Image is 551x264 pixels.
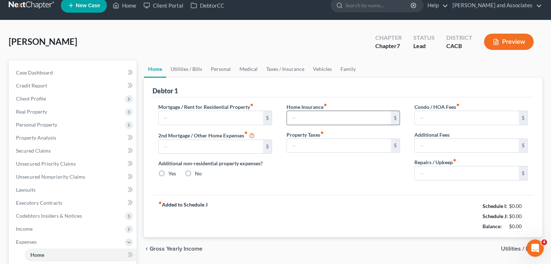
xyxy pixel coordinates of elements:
div: Chapter [375,42,402,50]
a: Utilities / Bills [166,60,206,78]
i: fiber_manual_record [250,103,254,107]
i: fiber_manual_record [453,158,456,162]
a: Home [25,248,137,261]
label: Property Taxes [287,131,324,139]
div: CACB [446,42,472,50]
a: Personal [206,60,235,78]
a: Home [144,60,166,78]
input: -- [415,139,519,153]
div: $ [519,166,527,180]
input: -- [415,111,519,125]
span: Income [16,226,33,232]
strong: Schedule I: [483,203,507,209]
label: Condo / HOA Fees [414,103,460,111]
i: fiber_manual_record [323,103,327,107]
a: Vehicles [309,60,336,78]
span: New Case [76,3,100,8]
div: $0.00 [509,213,528,220]
div: $ [263,140,272,154]
a: Case Dashboard [10,66,137,79]
a: Lawsuits [10,183,137,196]
strong: Added to Schedule J [158,201,208,231]
span: Real Property [16,108,47,115]
label: Additional non-residential property expenses? [158,159,272,167]
label: No [195,170,202,177]
label: Repairs / Upkeep [414,158,456,166]
i: fiber_manual_record [244,131,248,135]
label: Mortgage / Rent for Residential Property [158,103,254,111]
span: Personal Property [16,122,57,128]
span: Utilities / Bills [501,246,537,252]
a: Family [336,60,360,78]
span: Codebtors Insiders & Notices [16,213,82,219]
a: Property Analysis [10,131,137,144]
div: Lead [413,42,435,50]
i: fiber_manual_record [320,131,324,135]
span: Expenses [16,239,37,245]
span: Executory Contracts [16,200,62,206]
span: [PERSON_NAME] [9,36,77,47]
span: Unsecured Nonpriority Claims [16,174,85,180]
a: Executory Contracts [10,196,137,209]
span: Home [30,252,44,258]
span: Secured Claims [16,148,51,154]
div: Chapter [375,34,402,42]
button: Utilities / Bills chevron_right [501,246,542,252]
div: $ [519,111,527,125]
a: Medical [235,60,262,78]
input: -- [287,111,391,125]
div: District [446,34,472,42]
div: $0.00 [509,203,528,210]
strong: Schedule J: [483,213,508,219]
a: Taxes / Insurance [262,60,309,78]
span: Client Profile [16,95,46,102]
label: Yes [168,170,176,177]
span: Gross Yearly Income [150,246,203,252]
div: Status [413,34,435,42]
span: Credit Report [16,82,47,89]
i: fiber_manual_record [456,103,460,107]
label: Additional Fees [414,131,450,139]
strong: Balance: [483,223,502,229]
i: fiber_manual_record [158,201,162,205]
div: Debtor 1 [153,86,178,95]
i: chevron_left [144,246,150,252]
input: -- [287,139,391,153]
span: 7 [397,42,400,49]
a: Unsecured Priority Claims [10,157,137,170]
span: 4 [541,239,547,245]
div: $ [391,139,400,153]
span: Property Analysis [16,135,56,141]
span: Case Dashboard [16,69,53,76]
input: -- [159,140,263,154]
button: chevron_left Gross Yearly Income [144,246,203,252]
div: $ [263,111,272,125]
label: 2nd Mortgage / Other Home Expenses [158,131,255,140]
iframe: Intercom live chat [526,239,544,257]
label: Home Insurance [287,103,327,111]
button: Preview [484,34,534,50]
input: -- [159,111,263,125]
input: -- [415,166,519,180]
a: Unsecured Nonpriority Claims [10,170,137,183]
div: $0.00 [509,223,528,230]
span: Unsecured Priority Claims [16,161,76,167]
a: Secured Claims [10,144,137,157]
div: $ [519,139,527,153]
div: $ [391,111,400,125]
a: Credit Report [10,79,137,92]
span: Lawsuits [16,187,36,193]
